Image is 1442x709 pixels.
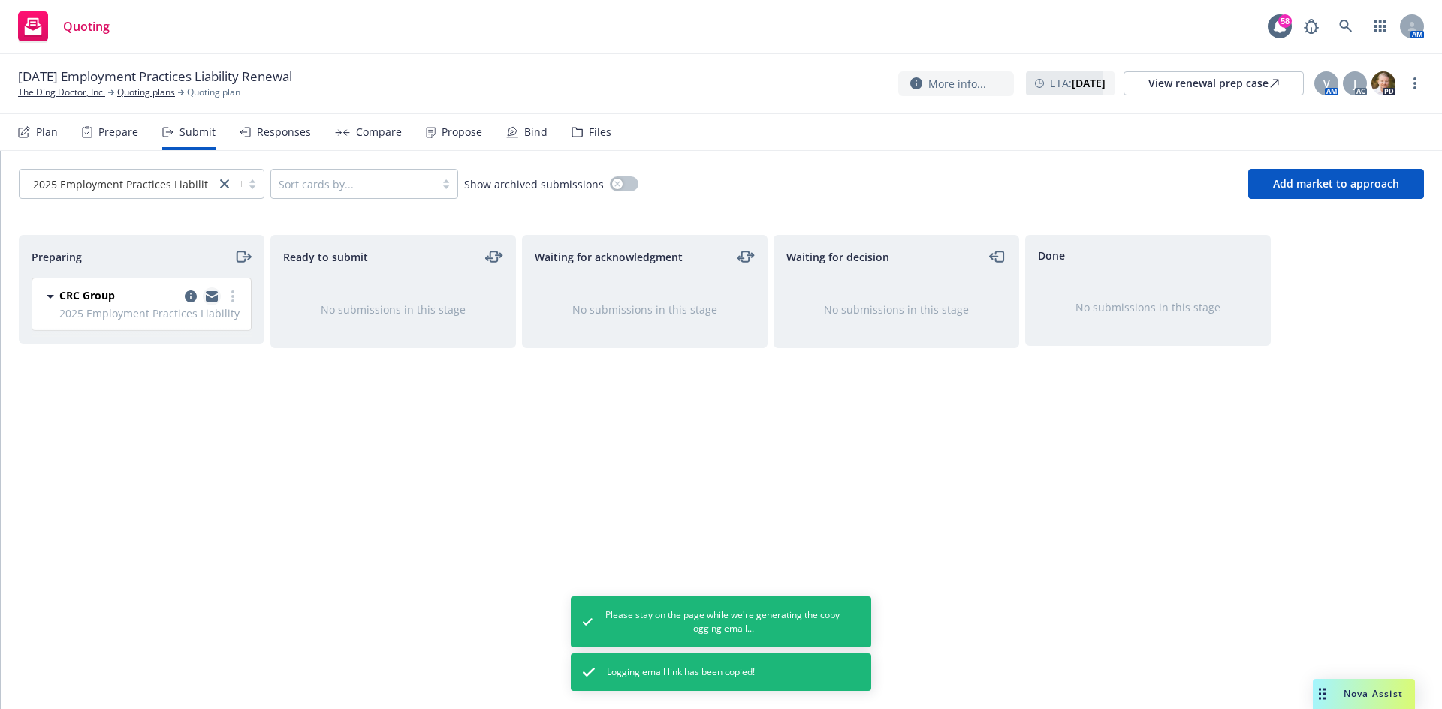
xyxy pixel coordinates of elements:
[283,249,368,265] span: Ready to submit
[356,126,402,138] div: Compare
[216,175,234,193] a: close
[442,126,482,138] div: Propose
[988,248,1006,266] a: moveLeft
[1313,679,1415,709] button: Nova Assist
[1273,176,1399,191] span: Add market to approach
[1248,169,1424,199] button: Add market to approach
[535,249,683,265] span: Waiting for acknowledgment
[257,126,311,138] div: Responses
[1072,76,1106,90] strong: [DATE]
[798,302,994,317] div: No submissions in this stage
[1050,75,1106,91] span: ETA :
[203,287,221,305] a: copy logging email
[1296,11,1326,41] a: Report a Bug
[898,71,1014,96] button: More info...
[1371,71,1395,95] img: photo
[18,68,292,86] span: [DATE] Employment Practices Liability Renewal
[1353,76,1356,92] span: J
[1406,74,1424,92] a: more
[1323,76,1330,92] span: V
[36,126,58,138] div: Plan
[59,305,242,321] span: 2025 Employment Practices Liability
[63,20,110,32] span: Quoting
[182,287,200,305] a: copy logging email
[1124,71,1304,95] a: View renewal prep case
[12,5,116,47] a: Quoting
[786,249,889,265] span: Waiting for decision
[1148,72,1279,95] div: View renewal prep case
[179,126,216,138] div: Submit
[224,287,242,305] a: more
[547,302,743,317] div: No submissions in this stage
[1365,11,1395,41] a: Switch app
[485,248,503,266] a: moveLeftRight
[464,176,604,192] span: Show archived submissions
[605,608,841,635] span: Please stay on the page while we're generating the copy logging email...
[1344,687,1403,700] span: Nova Assist
[524,126,548,138] div: Bind
[117,86,175,99] a: Quoting plans
[187,86,240,99] span: Quoting plan
[1038,248,1065,263] span: Done
[234,248,252,266] a: moveRight
[1050,299,1246,315] div: No submissions in this stage
[18,86,105,99] a: The Ding Doctor, Inc.
[589,126,611,138] div: Files
[33,176,213,192] span: 2025 Employment Practices Liability
[98,126,138,138] div: Prepare
[59,287,115,303] span: CRC Group
[928,76,986,92] span: More info...
[607,665,755,679] span: Logging email link has been copied!
[27,176,208,192] span: 2025 Employment Practices Liability
[295,302,491,317] div: No submissions in this stage
[737,248,755,266] a: moveLeftRight
[32,249,82,265] span: Preparing
[1331,11,1361,41] a: Search
[1313,679,1332,709] div: Drag to move
[1278,14,1292,28] div: 58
